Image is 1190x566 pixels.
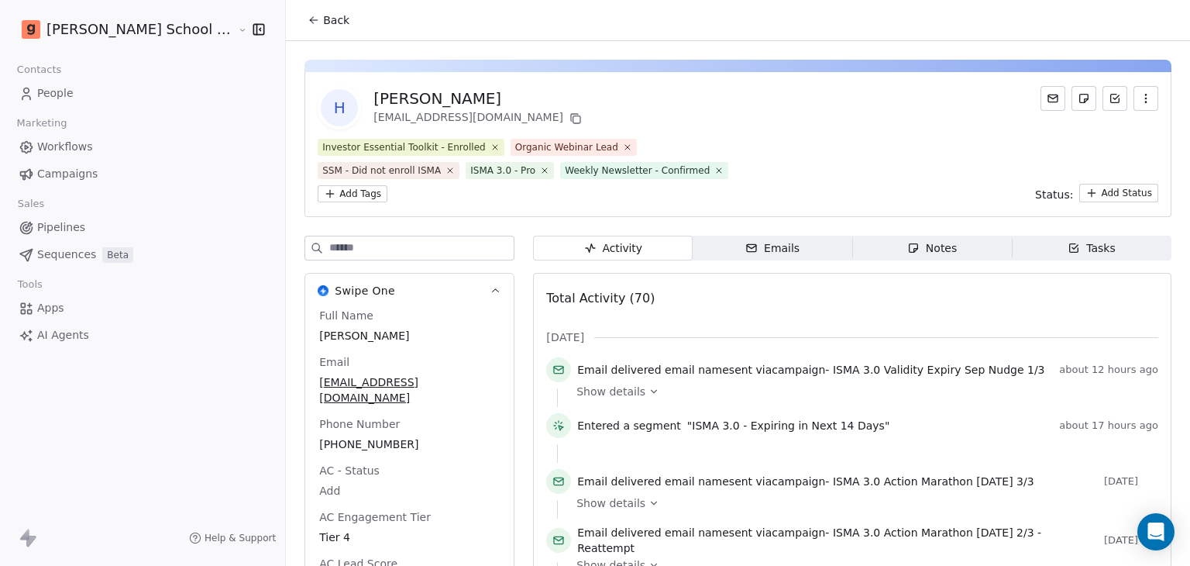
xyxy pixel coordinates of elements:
span: [PERSON_NAME] School of Finance LLP [46,19,234,40]
span: Email delivered [577,526,661,539]
span: Sequences [37,247,96,263]
span: People [37,85,74,102]
span: Pipelines [37,219,85,236]
span: AI Agents [37,327,89,343]
span: Tools [11,273,49,296]
span: email name sent via campaign - [577,474,1034,489]
span: Contacts [10,58,68,81]
span: Total Activity (70) [546,291,655,305]
span: [DATE] [1104,475,1158,488]
a: Pipelines [12,215,273,240]
span: Email [316,354,353,370]
div: SSM - Did not enroll ISMA [322,164,441,178]
span: AC Engagement Tier [316,509,434,525]
button: Back [298,6,359,34]
span: Tier 4 [319,530,500,545]
span: [PERSON_NAME] [319,328,500,343]
span: Phone Number [316,416,403,432]
span: about 12 hours ago [1059,364,1158,376]
span: H [321,89,358,126]
span: Marketing [10,112,74,135]
span: email name sent via campaign - [577,362,1044,378]
div: Organic Webinar Lead [515,140,618,154]
span: [DATE] [1104,534,1158,547]
span: [EMAIL_ADDRESS][DOMAIN_NAME] [319,374,500,406]
button: Add Tags [318,185,387,202]
div: Notes [907,240,957,257]
button: Swipe OneSwipe One [305,274,514,308]
span: Sales [11,192,51,216]
span: [DATE] [546,330,584,345]
button: [PERSON_NAME] School of Finance LLP [19,16,226,43]
a: SequencesBeta [12,242,273,267]
span: Email delivered [577,364,661,376]
span: Apps [37,300,64,316]
div: Emails [745,240,800,257]
div: [PERSON_NAME] [373,88,585,109]
span: "ISMA 3.0 - Expiring in Next 14 Days" [687,418,889,433]
span: Beta [102,247,133,263]
span: [PHONE_NUMBER] [319,437,500,452]
a: People [12,81,273,106]
div: Weekly Newsletter - Confirmed [565,164,710,178]
button: Add Status [1079,184,1158,202]
a: Workflows [12,134,273,160]
span: Show details [576,495,645,511]
span: ISMA 3.0 Action Marathon [DATE] 3/3 [833,475,1034,488]
span: Help & Support [205,532,276,544]
span: AC - Status [316,463,383,478]
span: Campaigns [37,166,98,182]
a: Apps [12,295,273,321]
span: Swipe One [335,283,395,299]
div: Tasks [1068,240,1116,257]
div: ISMA 3.0 - Pro [470,164,535,178]
span: about 17 hours ago [1059,419,1158,432]
span: Entered a segment [577,418,681,433]
a: Help & Support [189,532,276,544]
img: Goela%20School%20Logos%20(4).png [22,20,40,39]
div: [EMAIL_ADDRESS][DOMAIN_NAME] [373,109,585,128]
a: Campaigns [12,161,273,187]
a: AI Agents [12,323,273,348]
span: Email delivered [577,475,661,488]
span: Status: [1035,187,1073,202]
a: Show details [576,384,1147,399]
span: Workflows [37,139,93,155]
span: ISMA 3.0 Validity Expiry Sep Nudge 1/3 [833,364,1045,376]
div: Investor Essential Toolkit - Enrolled [322,140,486,154]
img: Swipe One [318,285,328,296]
span: email name sent via campaign - [577,525,1098,556]
span: Add [319,483,500,499]
span: Full Name [316,308,377,323]
span: Back [323,12,349,28]
span: Show details [576,384,645,399]
div: Open Intercom Messenger [1137,513,1175,550]
a: Show details [576,495,1147,511]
